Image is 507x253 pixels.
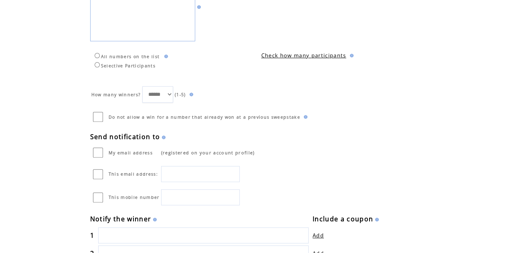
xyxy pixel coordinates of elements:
span: My email address [109,150,153,156]
a: Check how many participants [261,52,346,59]
img: help.gif [188,93,193,96]
span: (registered on your account profile) [161,150,255,156]
img: help.gif [373,218,379,221]
a: Add [313,232,324,239]
img: help.gif [302,115,307,119]
img: help.gif [195,5,201,9]
img: help.gif [151,218,157,221]
span: Do not allow a win for a number that already won at a previous sweepstake [109,114,300,120]
img: help.gif [160,136,166,139]
span: (1-5) [175,92,186,97]
span: Include a coupon [313,215,373,223]
span: How many winners? [91,92,141,97]
input: Selective Participants [95,62,100,67]
label: Selective Participants [93,63,156,69]
img: help.gif [162,55,168,58]
span: Send notification to [90,132,160,141]
img: help.gif [348,54,353,57]
span: 1 [90,231,94,240]
input: All numbers on the list [95,53,100,58]
span: This email address: [109,171,158,177]
span: Notify the winner [90,215,151,223]
span: This mobile number [109,194,160,200]
label: All numbers on the list [93,54,160,59]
